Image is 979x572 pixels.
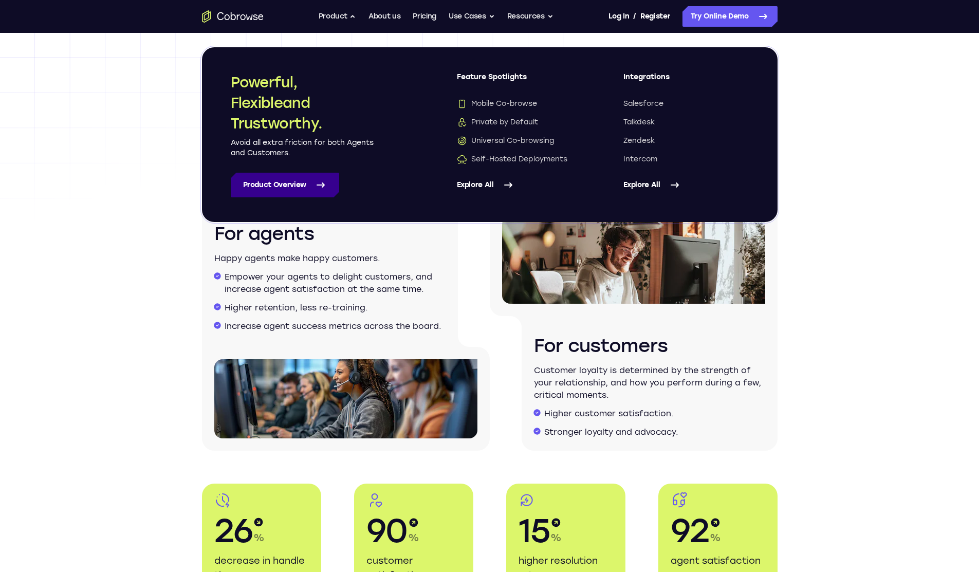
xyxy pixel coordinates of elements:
span: Self-Hosted Deployments [457,154,567,164]
a: Private by DefaultPrivate by Default [457,117,582,127]
span: Talkdesk [623,117,655,127]
li: Higher customer satisfaction. [544,408,765,420]
span: Integrations [623,72,749,90]
a: Explore All [457,173,582,197]
button: Product [319,6,357,27]
span: 26 [214,510,253,551]
a: Intercom [623,154,749,164]
a: About us [368,6,400,27]
img: Mobile Co-browse [457,99,467,109]
img: Universal Co-browsing [457,136,467,146]
button: Resources [507,6,553,27]
a: Pricing [413,6,436,27]
h2: One that increases customer loyalty and agent success at the same time. [202,52,778,175]
span: % [710,530,721,545]
span: / [633,10,636,23]
span: % [550,530,562,545]
p: Customer loyalty is determined by the strength of your relationship, and how you perform during a... [534,364,765,401]
h3: For agents [214,222,446,246]
span: Intercom [623,154,657,164]
a: Talkdesk [623,117,749,127]
a: Universal Co-browsingUniversal Co-browsing [457,136,582,146]
span: 15 [519,510,550,551]
a: Try Online Demo [682,6,778,27]
a: Register [640,6,670,27]
span: Salesforce [623,99,663,109]
a: Zendesk [623,136,749,146]
img: A person working on a computer [502,216,765,304]
a: Log In [608,6,629,27]
h3: For customers [534,334,765,358]
h2: Powerful, Flexible and Trustworthy. [231,72,375,134]
p: Happy agents make happy customers. [214,252,446,265]
a: Mobile Co-browseMobile Co-browse [457,99,582,109]
img: Self-Hosted Deployments [457,154,467,164]
li: Increase agent success metrics across the board. [225,320,446,333]
a: Self-Hosted DeploymentsSelf-Hosted Deployments [457,154,582,164]
span: Mobile Co-browse [457,99,537,109]
img: Private by Default [457,117,467,127]
p: Avoid all extra friction for both Agents and Customers. [231,138,375,158]
button: Use Cases [449,6,495,27]
a: Product Overview [231,173,339,197]
li: Stronger loyalty and advocacy. [544,426,765,438]
a: Go to the home page [202,10,264,23]
span: Feature Spotlights [457,72,582,90]
p: agent satisfaction [671,553,765,568]
li: Empower your agents to delight customers, and increase agent satisfaction at the same time. [225,271,446,296]
span: % [408,530,419,545]
span: Private by Default [457,117,538,127]
span: 90 [366,510,408,551]
img: Customer support agents with headsets working on computers [214,359,477,438]
span: Universal Co-browsing [457,136,554,146]
span: Zendesk [623,136,655,146]
span: % [253,530,265,545]
span: 92 [671,510,709,551]
li: Higher retention, less re-training. [225,302,446,314]
a: Salesforce [623,99,749,109]
a: Explore All [623,173,749,197]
